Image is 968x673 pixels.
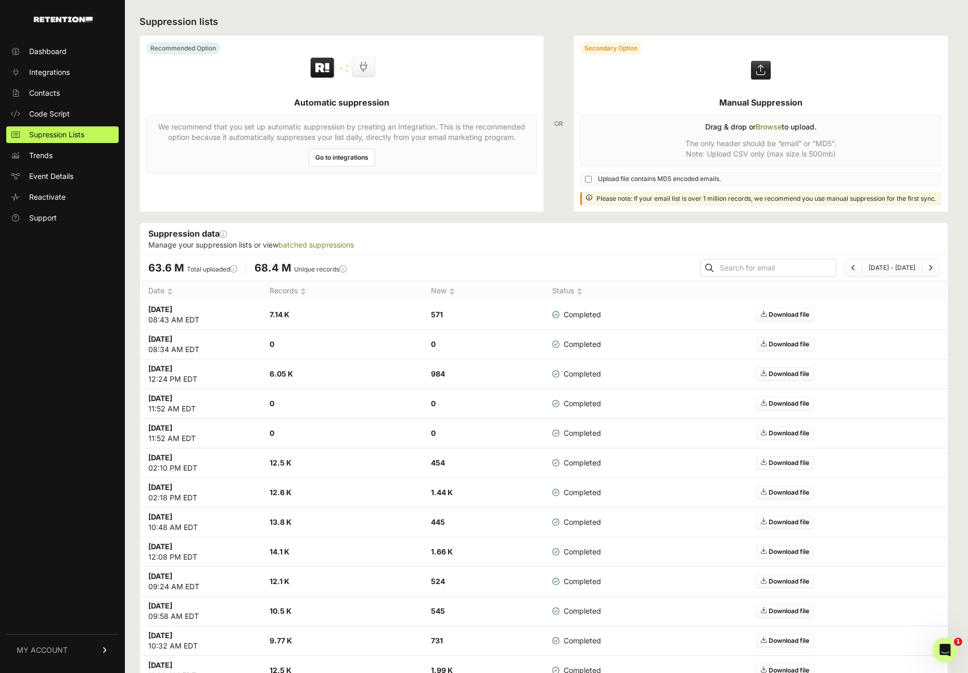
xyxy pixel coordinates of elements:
[552,547,601,557] span: Completed
[309,57,336,80] img: Retention
[140,281,261,301] th: Date
[270,399,274,408] strong: 0
[270,488,291,497] strong: 12.6 K
[148,262,184,274] span: 63.6 M
[552,398,601,409] span: Completed
[140,223,948,254] div: Suppression data
[756,426,814,440] a: Download file
[270,517,291,526] strong: 13.8 K
[431,517,445,526] strong: 445
[140,330,261,359] td: 08:34 AM EDT
[270,606,291,615] strong: 10.5 K
[148,394,172,403] strong: [DATE]
[552,487,601,498] span: Completed
[140,448,261,478] td: 02:10 PM EDT
[270,547,289,556] strong: 14.1 K
[552,428,601,438] span: Completed
[552,517,601,527] span: Completed
[29,46,67,57] span: Dashboard
[431,429,436,437] strong: 0
[6,634,119,666] a: MY ACCOUNT
[756,367,814,381] a: Download file
[148,305,172,314] strong: [DATE]
[270,340,274,348] strong: 0
[148,240,939,250] p: Manage your suppression lists or view
[309,149,375,166] a: Go to integrations
[140,626,261,656] td: 10:32 AM EDT
[431,369,445,378] strong: 984
[6,147,119,164] a: Trends
[340,70,348,72] img: integration
[552,309,601,320] span: Completed
[140,508,261,537] td: 10:48 AM EDT
[29,150,53,161] span: Trends
[148,483,172,491] strong: [DATE]
[148,423,172,432] strong: [DATE]
[140,389,261,419] td: 11:52 AM EDT
[756,634,814,648] a: Download file
[431,636,443,645] strong: 731
[139,15,948,29] h2: Suppression lists
[6,210,119,226] a: Support
[423,281,544,301] th: New
[756,545,814,559] a: Download file
[756,308,814,321] a: Download file
[6,43,119,60] a: Dashboard
[552,576,601,587] span: Completed
[552,636,601,646] span: Completed
[851,264,856,271] a: Previous
[294,96,389,109] h5: Automatic suppression
[756,338,814,351] a: Download file
[148,601,172,610] strong: [DATE]
[6,64,119,81] a: Integrations
[6,85,119,101] a: Contacts
[544,281,625,301] th: Status
[928,264,933,271] a: Next
[270,369,293,378] strong: 6.05 K
[254,262,291,274] span: 68.4 M
[6,189,119,205] a: Reactivate
[29,213,57,223] span: Support
[140,567,261,597] td: 09:24 AM EDT
[862,264,922,272] li: [DATE] - [DATE]
[431,458,445,467] strong: 454
[17,645,68,655] span: MY ACCOUNT
[29,192,66,202] span: Reactivate
[140,478,261,508] td: 02:18 PM EDT
[34,17,93,22] img: Retention.com
[431,547,453,556] strong: 1.66 K
[756,515,814,529] a: Download file
[140,537,261,567] td: 12:08 PM EDT
[431,577,445,586] strong: 524
[6,168,119,185] a: Event Details
[146,42,220,55] div: Recommended Option
[431,606,445,615] strong: 545
[933,638,958,663] iframe: Intercom live chat
[148,631,172,640] strong: [DATE]
[431,310,443,319] strong: 571
[261,281,423,301] th: Records
[756,604,814,618] a: Download file
[6,126,119,143] a: Supression Lists
[153,122,530,143] p: We recommend that you set up automatic suppression by creating an Integration. This is the recomm...
[148,334,172,343] strong: [DATE]
[718,261,836,275] input: Search for email
[552,369,601,379] span: Completed
[449,288,455,295] img: no_sort-eaf950dc5ab64cae54d48a5578032e96f70b2ecb7d747501f34c8f2db400fb66.gif
[270,577,289,586] strong: 12.1 K
[756,456,814,470] a: Download file
[340,68,348,69] img: integration
[756,486,814,499] a: Download file
[270,310,289,319] strong: 7.14 K
[278,240,354,249] a: batched suppressions
[29,88,60,98] span: Contacts
[554,35,563,212] div: OR
[148,572,172,580] strong: [DATE]
[598,175,721,183] span: Upload file contains MD5 encoded emails.
[148,661,172,669] strong: [DATE]
[187,265,237,273] label: Total uploaded
[140,359,261,389] td: 12:24 PM EDT
[552,458,601,468] span: Completed
[756,575,814,588] a: Download file
[270,458,291,467] strong: 12.5 K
